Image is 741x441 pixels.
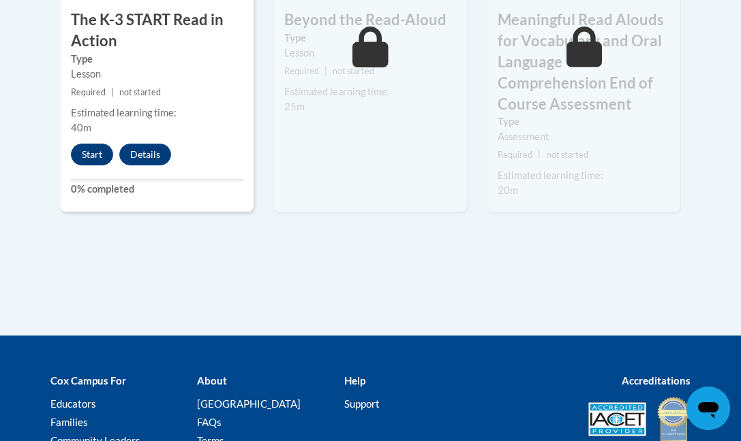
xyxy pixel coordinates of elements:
label: Type [71,52,243,67]
button: Start [71,144,113,165]
label: Type [284,31,457,46]
span: Required [71,87,106,97]
div: Estimated learning time: [284,84,457,99]
span: 20m [498,184,518,196]
div: Lesson [284,46,457,61]
div: Lesson [71,67,243,82]
span: 25m [284,101,305,112]
b: About [197,374,227,387]
div: Assessment [498,129,670,144]
span: Required [284,66,319,76]
span: Required [498,150,532,160]
label: Type [498,114,670,129]
span: | [111,87,114,97]
a: Support [344,397,380,410]
div: Estimated learning time: [498,168,670,183]
iframe: Button to launch messaging window [686,387,730,430]
b: Help [344,374,365,387]
button: Details [119,144,171,165]
h3: The K-3 START Read in Action [61,10,254,52]
a: Families [50,416,88,428]
img: Accredited IACET® Provider [588,402,646,436]
span: not started [333,66,374,76]
span: | [538,150,541,160]
h3: Beyond the Read-Aloud [274,10,467,31]
span: not started [547,150,588,160]
h3: Meaningful Read Alouds for Vocabulary and Oral Language Comprehension End of Course Assessment [487,10,680,114]
span: not started [119,87,161,97]
a: FAQs [197,416,222,428]
span: | [324,66,327,76]
label: 0% completed [71,182,243,197]
span: 40m [71,122,91,133]
b: Accreditations [622,374,691,387]
a: Educators [50,397,96,410]
div: Estimated learning time: [71,105,243,120]
a: [GEOGRAPHIC_DATA] [197,397,301,410]
b: Cox Campus For [50,374,126,387]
